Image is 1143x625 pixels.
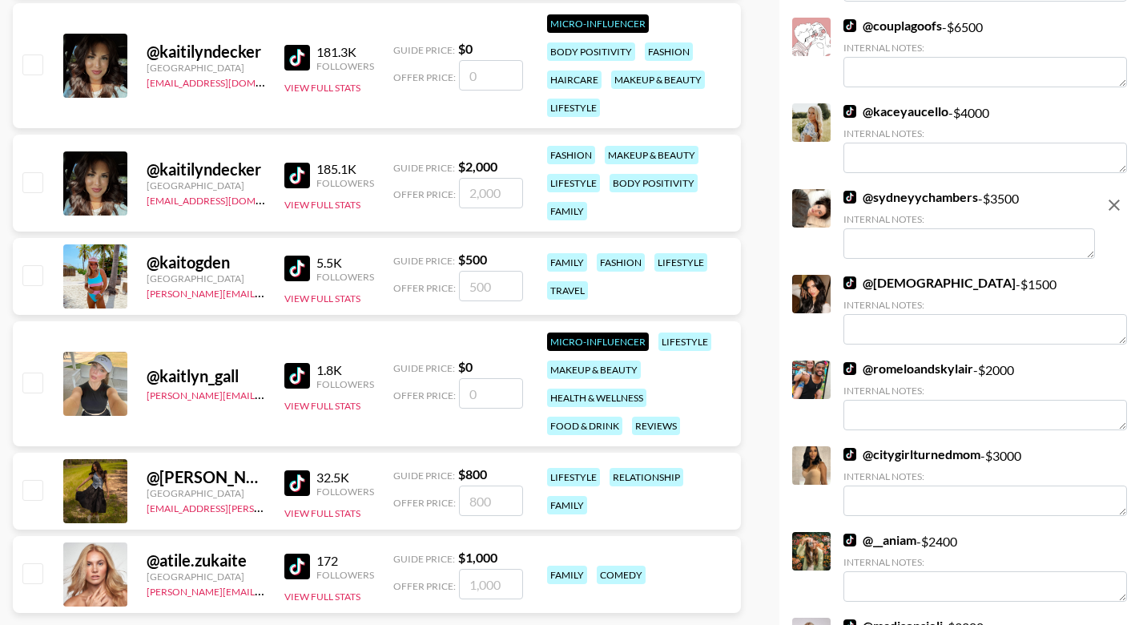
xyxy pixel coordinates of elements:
[843,446,980,462] a: @citygirlturnedmom
[316,378,374,390] div: Followers
[284,256,310,281] img: TikTok
[284,45,310,71] img: TikTok
[316,161,374,177] div: 185.1K
[605,146,698,164] div: makeup & beauty
[611,71,705,89] div: makeup & beauty
[547,361,641,379] div: makeup & beauty
[843,105,856,118] img: TikTok
[843,275,1127,345] div: - $ 1500
[843,448,856,461] img: TikTok
[147,62,265,74] div: [GEOGRAPHIC_DATA]
[393,362,455,374] span: Guide Price:
[459,60,523,91] input: 0
[547,99,600,117] div: lifestyle
[843,299,1127,311] div: Internal Notes:
[316,486,374,498] div: Followers
[458,359,473,374] strong: $ 0
[316,470,374,486] div: 32.5K
[316,569,374,581] div: Followers
[843,191,856,204] img: TikTok
[147,159,265,179] div: @ kaitilyndecker
[316,362,374,378] div: 1.8K
[393,470,455,482] span: Guide Price:
[597,253,645,272] div: fashion
[316,177,374,189] div: Followers
[459,178,523,208] input: 2,000
[547,281,588,300] div: travel
[393,162,455,174] span: Guide Price:
[459,486,523,516] input: 800
[843,446,1127,516] div: - $ 3000
[547,14,649,33] div: Micro-Influencer
[610,174,698,192] div: body positivity
[458,466,487,482] strong: $ 800
[147,74,308,89] a: [EMAIL_ADDRESS][DOMAIN_NAME]
[658,333,711,351] div: lifestyle
[393,497,456,509] span: Offer Price:
[547,42,635,61] div: body positivity
[393,553,455,565] span: Guide Price:
[284,507,360,519] button: View Full Stats
[458,159,497,174] strong: $ 2,000
[284,470,310,496] img: TikTok
[547,496,587,514] div: family
[1098,189,1130,221] button: remove
[547,389,646,407] div: health & wellness
[147,467,265,487] div: @ [PERSON_NAME].drew
[547,333,649,351] div: Micro-Influencer
[284,554,310,579] img: TikTok
[458,252,487,267] strong: $ 500
[547,71,602,89] div: haircare
[843,18,1127,87] div: - $ 6500
[147,192,308,207] a: [EMAIL_ADDRESS][DOMAIN_NAME]
[458,41,473,56] strong: $ 0
[284,363,310,389] img: TikTok
[610,468,683,486] div: relationship
[284,292,360,304] button: View Full Stats
[632,417,680,435] div: reviews
[547,174,600,192] div: lifestyle
[284,591,360,603] button: View Full Stats
[147,550,265,571] div: @ atile.zukaite
[284,400,360,412] button: View Full Stats
[843,103,1127,173] div: - $ 4000
[393,282,456,294] span: Offer Price:
[316,271,374,283] div: Followers
[843,556,1127,568] div: Internal Notes:
[843,385,1127,397] div: Internal Notes:
[459,569,523,599] input: 1,000
[597,566,646,584] div: comedy
[316,60,374,72] div: Followers
[843,18,942,34] a: @couplagoofs
[147,386,384,401] a: [PERSON_NAME][EMAIL_ADDRESS][DOMAIN_NAME]
[843,189,1095,259] div: - $ 3500
[284,82,360,94] button: View Full Stats
[843,189,978,205] a: @sydneyychambers
[459,378,523,409] input: 0
[547,146,595,164] div: fashion
[843,361,1127,430] div: - $ 2000
[547,253,587,272] div: family
[147,179,265,192] div: [GEOGRAPHIC_DATA]
[547,202,587,220] div: family
[843,19,856,32] img: TikTok
[147,487,265,499] div: [GEOGRAPHIC_DATA]
[843,534,856,546] img: TikTok
[147,42,265,62] div: @ kaitilyndecker
[147,284,460,300] a: [PERSON_NAME][EMAIL_ADDRESS][PERSON_NAME][DOMAIN_NAME]
[843,361,973,377] a: @romeloandskylair
[843,213,1095,225] div: Internal Notes:
[284,199,360,211] button: View Full Stats
[316,255,374,271] div: 5.5K
[843,532,916,548] a: @__aniam
[393,389,456,401] span: Offer Price:
[843,275,1016,291] a: @[DEMOGRAPHIC_DATA]
[458,550,497,565] strong: $ 1,000
[316,44,374,60] div: 181.3K
[393,71,456,83] span: Offer Price:
[547,566,587,584] div: family
[843,362,856,375] img: TikTok
[645,42,693,61] div: fashion
[843,103,948,119] a: @kaceyaucello
[147,583,384,598] a: [PERSON_NAME][EMAIL_ADDRESS][DOMAIN_NAME]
